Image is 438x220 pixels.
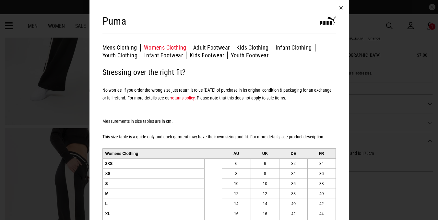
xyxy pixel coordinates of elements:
[276,44,315,52] button: Infant Clothing
[102,66,336,79] h2: Stressing over the right fit?
[308,209,336,219] td: 44
[308,158,336,168] td: 34
[251,168,279,179] td: 8
[308,168,336,179] td: 36
[222,199,251,209] td: 14
[251,158,279,168] td: 6
[102,148,204,158] td: Womens Clothing
[222,158,251,168] td: 6
[222,148,251,158] td: AU
[279,199,308,209] td: 40
[231,52,268,59] button: Youth Footwear
[279,168,308,179] td: 34
[102,179,204,189] td: S
[102,110,336,141] h5: Measurements in size tables are in cm. This size table is a guide only and each garment may have ...
[102,189,204,199] td: M
[190,52,228,59] button: Kids Footwear
[193,44,233,52] button: Adult Footwear
[144,44,190,52] button: Womens Clothing
[102,15,126,28] h2: Puma
[222,209,251,219] td: 16
[102,52,141,59] button: Youth Clothing
[5,3,25,22] button: Open LiveChat chat widget
[236,44,272,52] button: Kids Clothing
[251,179,279,189] td: 10
[102,199,204,209] td: L
[251,148,279,158] td: UK
[320,13,336,29] img: Puma
[102,168,204,179] td: XS
[222,189,251,199] td: 12
[251,189,279,199] td: 12
[102,158,204,168] td: 2XS
[279,179,308,189] td: 36
[144,52,186,59] button: Infant Footwear
[308,148,336,158] td: FR
[102,209,204,219] td: XL
[308,189,336,199] td: 40
[279,148,308,158] td: DE
[171,95,195,100] a: returns policy
[102,44,141,52] button: Mens Clothing
[308,179,336,189] td: 38
[308,199,336,209] td: 42
[251,209,279,219] td: 16
[251,199,279,209] td: 14
[102,86,336,102] h5: No worries, if you order the wrong size just return it to us [DATE] of purchase in its original c...
[279,158,308,168] td: 32
[279,209,308,219] td: 42
[279,189,308,199] td: 38
[222,179,251,189] td: 10
[222,168,251,179] td: 8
